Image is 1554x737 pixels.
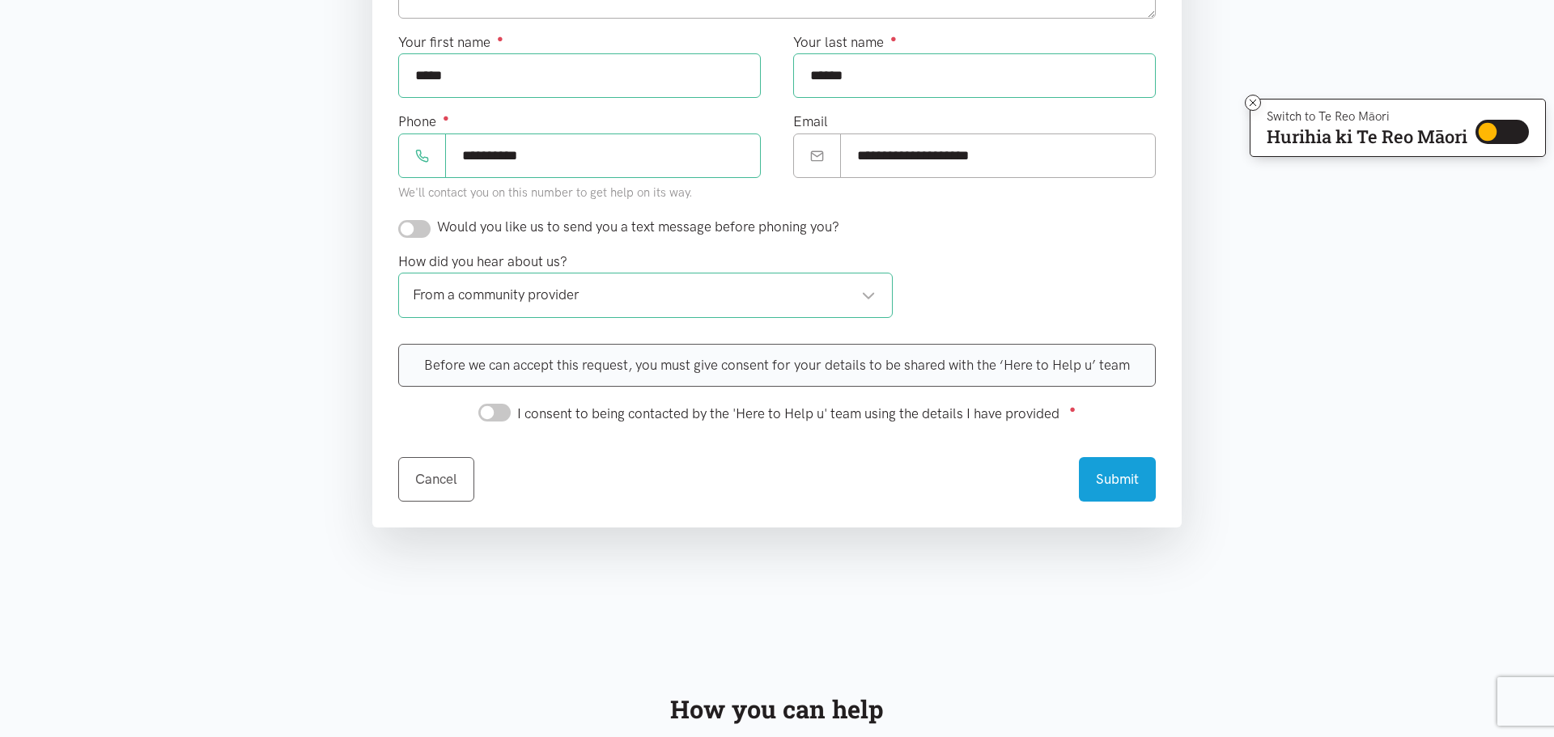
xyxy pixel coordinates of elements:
label: Your last name [793,32,897,53]
small: We'll contact you on this number to get help on its way. [398,185,693,200]
p: Hurihia ki Te Reo Māori [1267,129,1467,144]
sup: ● [1069,403,1076,415]
sup: ● [443,112,449,124]
div: How you can help [392,689,1162,729]
span: Would you like us to send you a text message before phoning you? [437,218,839,235]
label: Phone [398,111,449,133]
button: Submit [1079,457,1156,502]
label: How did you hear about us? [398,251,567,273]
label: Your first name [398,32,503,53]
a: Cancel [398,457,474,502]
div: Before we can accept this request, you must give consent for your details to be shared with the ‘... [398,344,1156,387]
sup: ● [497,32,503,44]
sup: ● [890,32,897,44]
label: Email [793,111,828,133]
p: Switch to Te Reo Māori [1267,112,1467,121]
input: Phone number [445,133,761,178]
span: I consent to being contacted by the 'Here to Help u' team using the details I have provided [517,405,1059,421]
input: Email [840,133,1156,178]
div: From a community provider [413,284,876,306]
